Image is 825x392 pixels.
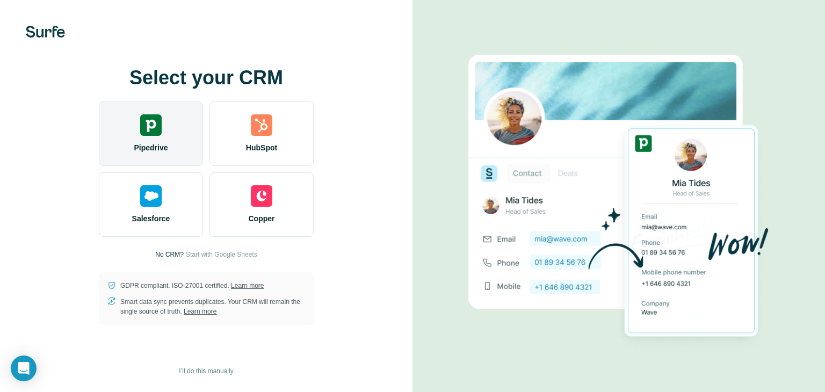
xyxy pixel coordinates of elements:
span: I’ll do this manually [179,366,233,376]
a: Learn more [231,282,264,289]
img: Surfe's logo [26,26,65,38]
img: PIPEDRIVE image [468,37,769,355]
img: hubspot's logo [251,114,272,136]
a: Learn more [184,308,216,315]
span: Pipedrive [134,142,168,153]
p: Smart data sync prevents duplicates. Your CRM will remain the single source of truth. [120,297,305,316]
span: Copper [249,213,275,224]
div: Open Intercom Messenger [11,355,37,381]
p: No CRM? [155,250,184,259]
img: salesforce's logo [140,185,162,207]
span: Salesforce [132,213,170,224]
img: pipedrive's logo [140,114,162,136]
p: GDPR compliant. ISO-27001 certified. [120,281,264,291]
h1: Select your CRM [99,67,314,89]
span: HubSpot [246,142,277,153]
button: I’ll do this manually [171,363,241,379]
button: Start with Google Sheets [186,250,257,259]
img: copper's logo [251,185,272,207]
